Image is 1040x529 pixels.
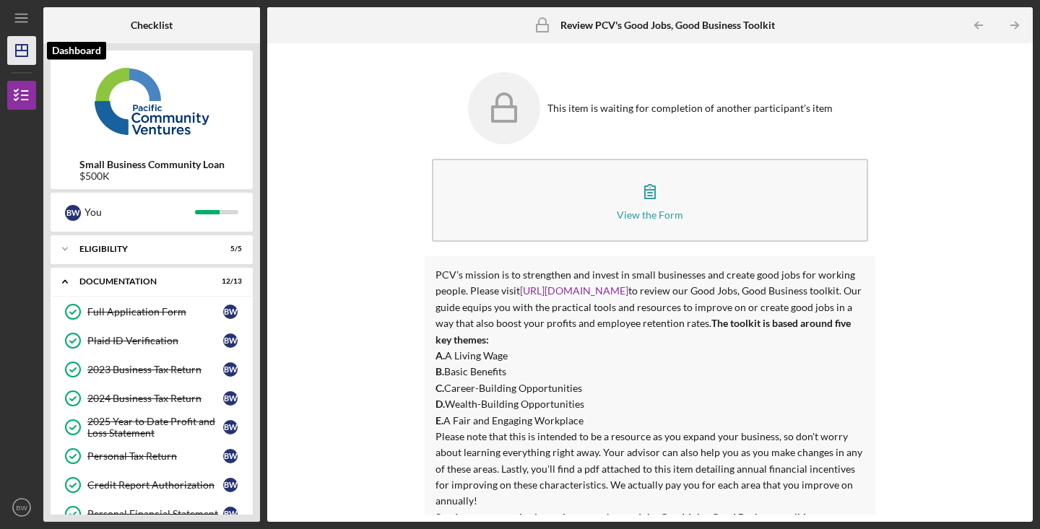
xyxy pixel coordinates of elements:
div: B W [65,205,81,221]
text: BW [16,504,27,512]
div: B W [223,507,238,521]
strong: A. [435,349,445,362]
div: View the Form [617,209,683,220]
a: 2025 Year to Date Profit and Loss StatementBW [58,413,246,442]
div: B W [223,449,238,463]
p: PCV’s mission is to strengthen and invest in small businesses and create good jobs for working pe... [435,267,864,348]
div: Credit Report Authorization [87,479,223,491]
strong: D. [435,398,445,410]
a: Full Application FormBW [58,297,246,326]
div: This item is waiting for completion of another participant's item [547,102,833,114]
div: B W [223,420,238,434]
div: B W [223,362,238,377]
strong: C. [435,382,444,394]
div: Documentation [79,277,206,286]
strong: E. [435,414,443,427]
div: B W [223,305,238,319]
strong: The toolkit is based around five key themes: [435,317,851,345]
b: Small Business Community Loan [79,159,225,170]
a: 2024 Business Tax ReturnBW [58,384,246,413]
a: Credit Report AuthorizationBW [58,471,246,499]
a: [URL][DOMAIN_NAME] [520,284,628,297]
div: Personal Tax Return [87,450,223,462]
div: Plaid ID Verification [87,335,223,346]
div: Eligibility [79,245,206,253]
div: $500K [79,170,225,182]
a: Personal Financial StatementBW [58,499,246,528]
strong: B. [435,365,444,377]
strong: Send us a message letting us know you've read the Good Jobs, Good Business toolkit. [435,511,812,523]
div: 12 / 13 [216,277,242,286]
b: Review PCV's Good Jobs, Good Business Toolkit [560,19,775,31]
div: Full Application Form [87,306,223,318]
p: Basic Benefits [435,364,864,380]
a: 2023 Business Tax ReturnBW [58,355,246,384]
a: Personal Tax ReturnBW [58,442,246,471]
a: Plaid ID VerificationBW [58,326,246,355]
div: 2023 Business Tax Return [87,364,223,375]
div: You [84,200,195,224]
button: BW [7,493,36,522]
b: Checklist [131,19,173,31]
div: B W [223,478,238,492]
button: View the Form [432,159,868,242]
p: Please note that this is intended to be a resource as you expand your business, so don't worry ab... [435,429,864,510]
p: A Fair and Engaging Workplace [435,413,864,429]
img: Product logo [51,58,253,144]
div: Personal Financial Statement [87,508,223,520]
p: A Living Wage [435,348,864,364]
div: 2024 Business Tax Return [87,393,223,404]
div: B W [223,391,238,406]
div: 5 / 5 [216,245,242,253]
p: Wealth-Building Opportunities [435,396,864,412]
div: 2025 Year to Date Profit and Loss Statement [87,416,223,439]
div: B W [223,333,238,348]
p: Career-Building Opportunities [435,380,864,396]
